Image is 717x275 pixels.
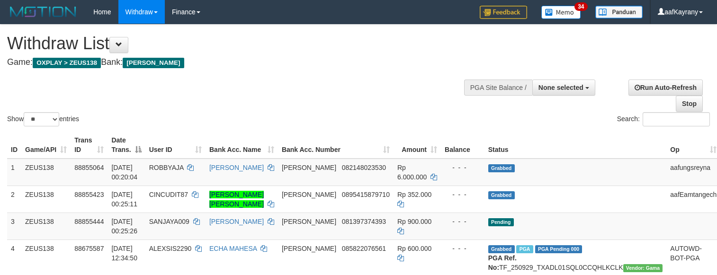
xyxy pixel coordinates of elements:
span: Copy 0895415879710 to clipboard [342,191,390,198]
th: Balance [441,132,484,159]
img: panduan.png [595,6,643,18]
span: 88855444 [74,218,104,225]
th: Trans ID: activate to sort column ascending [71,132,108,159]
a: [PERSON_NAME] [209,164,264,171]
th: User ID: activate to sort column ascending [145,132,206,159]
img: Button%20Memo.svg [541,6,581,19]
span: PGA Pending [535,245,583,253]
span: Grabbed [488,245,515,253]
span: Grabbed [488,191,515,199]
td: ZEUS138 [21,159,71,186]
td: 1 [7,159,21,186]
h4: Game: Bank: [7,58,468,67]
td: 3 [7,213,21,240]
span: Rp 352.000 [397,191,431,198]
span: Vendor URL: https://trx31.1velocity.biz [623,264,663,272]
span: [DATE] 00:25:11 [111,191,137,208]
a: Stop [676,96,703,112]
span: [PERSON_NAME] [282,164,336,171]
th: Status [484,132,667,159]
span: [DATE] 12:34:50 [111,245,137,262]
th: Game/API: activate to sort column ascending [21,132,71,159]
span: [PERSON_NAME] [282,245,336,252]
span: [PERSON_NAME] [282,218,336,225]
span: Rp 600.000 [397,245,431,252]
img: Feedback.jpg [480,6,527,19]
span: [PERSON_NAME] [123,58,184,68]
a: [PERSON_NAME] [PERSON_NAME] [209,191,264,208]
span: 34 [574,2,587,11]
th: ID [7,132,21,159]
img: MOTION_logo.png [7,5,79,19]
span: Rp 6.000.000 [397,164,427,181]
label: Search: [617,112,710,126]
span: Pending [488,218,514,226]
a: ECHA MAHESA [209,245,257,252]
td: ZEUS138 [21,186,71,213]
div: - - - [445,190,481,199]
span: SANJAYA009 [149,218,189,225]
span: [PERSON_NAME] [282,191,336,198]
th: Amount: activate to sort column ascending [394,132,441,159]
span: Marked by aafpengsreynich [516,245,533,253]
span: None selected [538,84,583,91]
th: Bank Acc. Name: activate to sort column ascending [206,132,278,159]
span: Copy 081397374393 to clipboard [342,218,386,225]
span: ALEXSIS2290 [149,245,192,252]
input: Search: [643,112,710,126]
span: Rp 900.000 [397,218,431,225]
div: - - - [445,244,481,253]
label: Show entries [7,112,79,126]
span: Copy 085822076561 to clipboard [342,245,386,252]
a: Run Auto-Refresh [628,80,703,96]
span: CINCUDIT87 [149,191,188,198]
select: Showentries [24,112,59,126]
span: [DATE] 00:20:04 [111,164,137,181]
span: 88855064 [74,164,104,171]
span: Copy 082148023530 to clipboard [342,164,386,171]
b: PGA Ref. No: [488,254,517,271]
span: OXPLAY > ZEUS138 [33,58,101,68]
td: 2 [7,186,21,213]
span: ROBBYAJA [149,164,184,171]
span: 88855423 [74,191,104,198]
span: [DATE] 00:25:26 [111,218,137,235]
span: Grabbed [488,164,515,172]
th: Bank Acc. Number: activate to sort column ascending [278,132,394,159]
span: 88675587 [74,245,104,252]
td: ZEUS138 [21,213,71,240]
a: [PERSON_NAME] [209,218,264,225]
th: Date Trans.: activate to sort column descending [108,132,145,159]
button: None selected [532,80,595,96]
div: - - - [445,217,481,226]
div: PGA Site Balance / [464,80,532,96]
div: - - - [445,163,481,172]
h1: Withdraw List [7,34,468,53]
